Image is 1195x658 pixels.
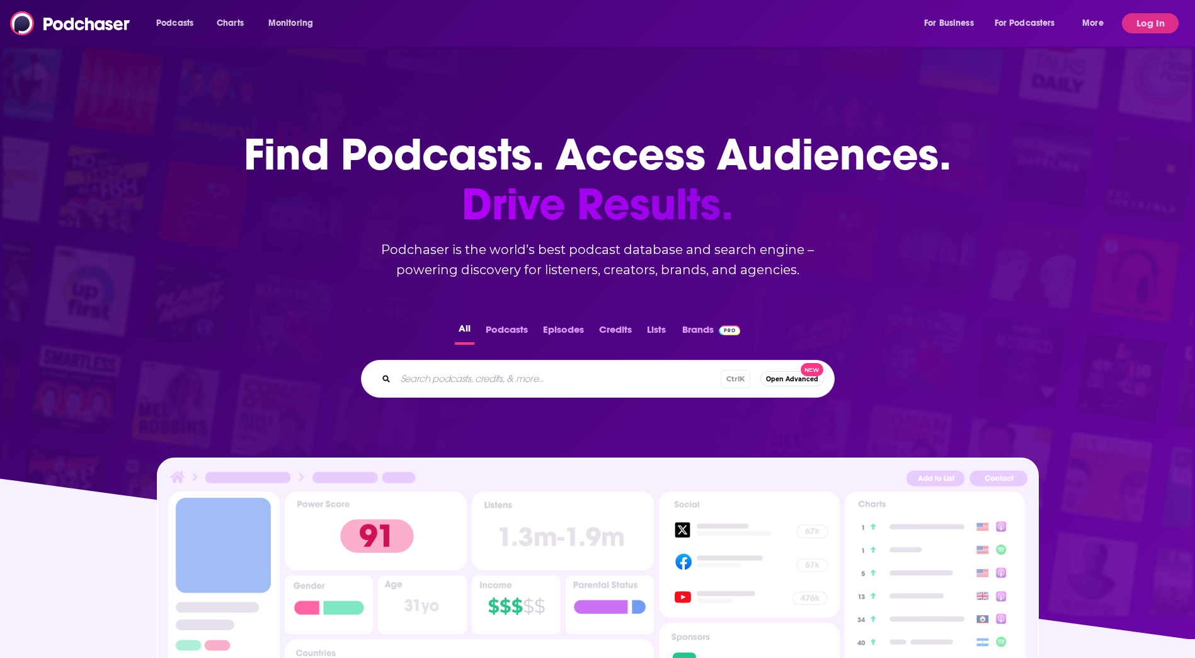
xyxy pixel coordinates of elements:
button: Log In [1122,13,1179,33]
button: open menu [147,13,210,33]
button: open menu [260,13,329,33]
span: Charts [217,14,244,32]
button: open menu [915,13,990,33]
h2: Podchaser is the world’s best podcast database and search engine – powering discovery for listene... [346,240,850,280]
h1: Find Podcasts. Access Audiences. [244,130,951,229]
span: More [1082,14,1104,32]
img: Podcast Insights Power score [285,492,467,570]
div: Search podcasts, credits, & more... [361,360,835,398]
input: Search podcasts, credits, & more... [396,369,721,389]
img: Podcast Socials [659,492,839,618]
button: Open AdvancedNew [760,371,824,386]
span: Open Advanced [766,376,818,383]
img: Podcast Insights Listens [472,492,654,570]
button: Podcasts [482,320,532,345]
span: Drive Results. [244,180,951,229]
span: For Business [924,14,974,32]
button: All [455,320,474,345]
img: Podcast Insights Age [378,575,467,634]
button: Episodes [539,320,588,345]
a: Charts [209,13,251,33]
img: Podchaser - Follow, Share and Rate Podcasts [10,11,131,35]
button: open menu [986,13,1073,33]
img: Podchaser Pro [719,325,741,335]
img: Podcast Insights Parental Status [566,575,655,634]
img: Podcast Insights Income [472,575,561,634]
span: Ctrl K [721,370,750,388]
img: Podcast Insights Gender [285,575,374,634]
button: Lists [643,320,670,345]
a: BrandsPodchaser Pro [682,320,741,345]
button: Credits [595,320,636,345]
span: Podcasts [156,14,193,32]
img: Podcast Insights Header [168,469,1027,491]
span: New [801,363,823,376]
span: For Podcasters [995,14,1055,32]
button: open menu [1073,13,1119,33]
span: Monitoring [268,14,313,32]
